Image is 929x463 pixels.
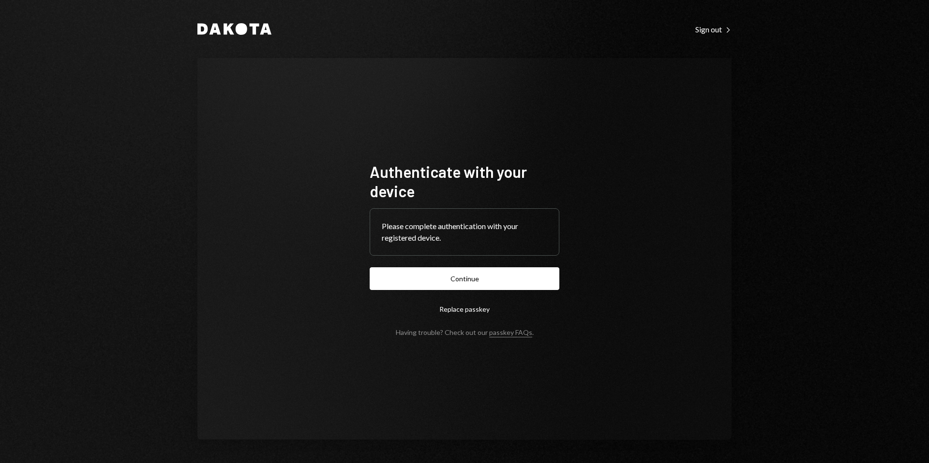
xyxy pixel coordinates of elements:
[370,162,559,201] h1: Authenticate with your device
[695,24,732,34] a: Sign out
[396,328,534,336] div: Having trouble? Check out our .
[695,25,732,34] div: Sign out
[382,220,547,244] div: Please complete authentication with your registered device.
[370,267,559,290] button: Continue
[489,328,532,337] a: passkey FAQs
[370,298,559,320] button: Replace passkey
